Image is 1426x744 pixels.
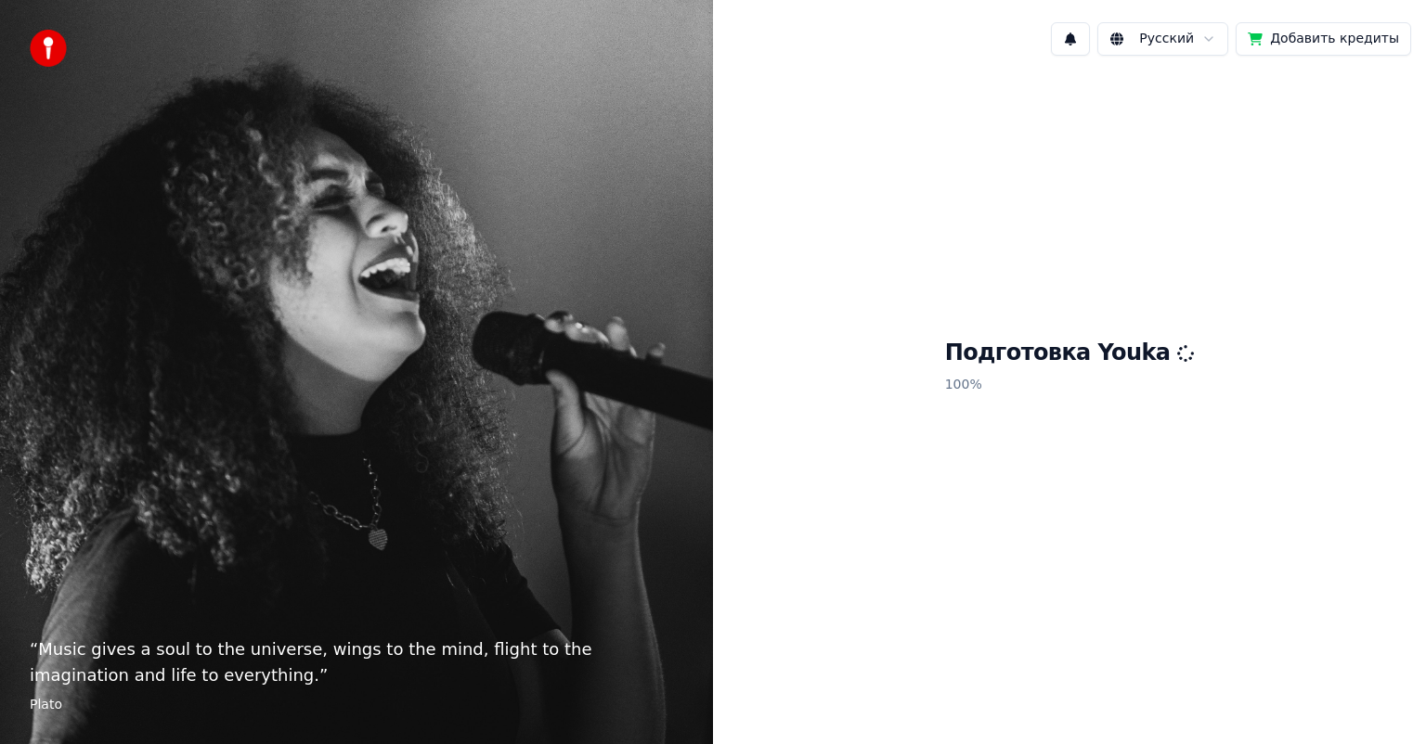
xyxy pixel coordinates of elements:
[30,696,683,714] footer: Plato
[1236,22,1411,56] button: Добавить кредиты
[30,30,67,67] img: youka
[945,368,1195,402] p: 100 %
[30,636,683,688] p: “ Music gives a soul to the universe, wings to the mind, flight to the imagination and life to ev...
[945,339,1195,368] h1: Подготовка Youka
